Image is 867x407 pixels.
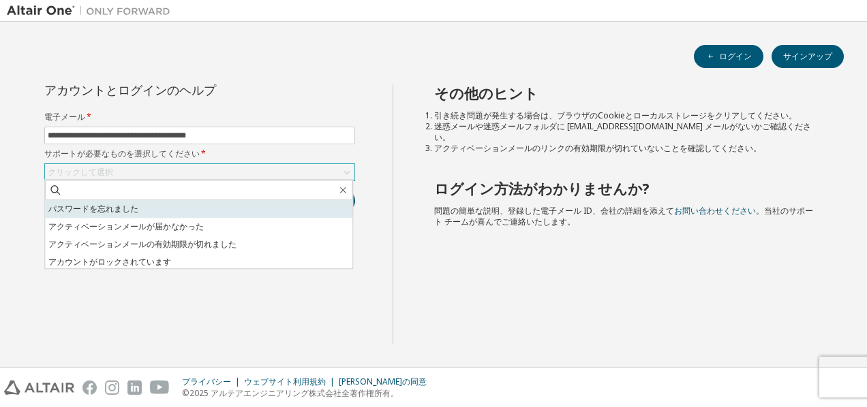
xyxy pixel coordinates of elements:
[45,200,352,218] li: パスワードを忘れました
[434,121,820,143] li: 迷惑メールや迷惑メールフォルダに [EMAIL_ADDRESS][DOMAIN_NAME] メールがないかご確認ください。
[339,376,435,387] div: [PERSON_NAME]の同意
[244,376,339,387] div: ウェブサイト利用規約
[434,84,820,102] h2: その他のヒント
[182,387,435,399] p: ©
[48,167,113,178] div: クリックして選択
[44,148,200,159] font: サポートが必要なものを選択してください
[674,205,756,216] a: お問い合わせください
[150,380,170,395] img: youtube.svg
[434,205,813,227] span: 問題の簡単な説明、登録した電子メール ID、会社の詳細を添えて 。当社のサポート チームが喜んでご連絡いたします。
[719,51,752,62] font: ログイン
[44,111,85,123] font: 電子メール
[127,380,142,395] img: linkedin.svg
[4,380,74,395] img: altair_logo.svg
[434,110,820,121] li: 引き続き問題が発生する場合は、ブラウザのCookieとローカルストレージをクリアしてください。
[45,164,354,180] div: クリックして選択
[182,376,244,387] div: プライバシー
[694,45,763,68] button: ログイン
[44,84,293,95] div: アカウントとログインのヘルプ
[434,143,820,154] li: アクティベーションメールのリンクの有効期限が切れていないことを確認してください。
[189,387,399,399] font: 2025 アルテアエンジニアリング株式会社全著作権所有。
[7,4,177,18] img: アルタイルワン
[434,180,820,197] h2: ログイン方法がわかりませんか?
[772,45,844,68] button: サインアップ
[82,380,97,395] img: facebook.svg
[105,380,119,395] img: instagram.svg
